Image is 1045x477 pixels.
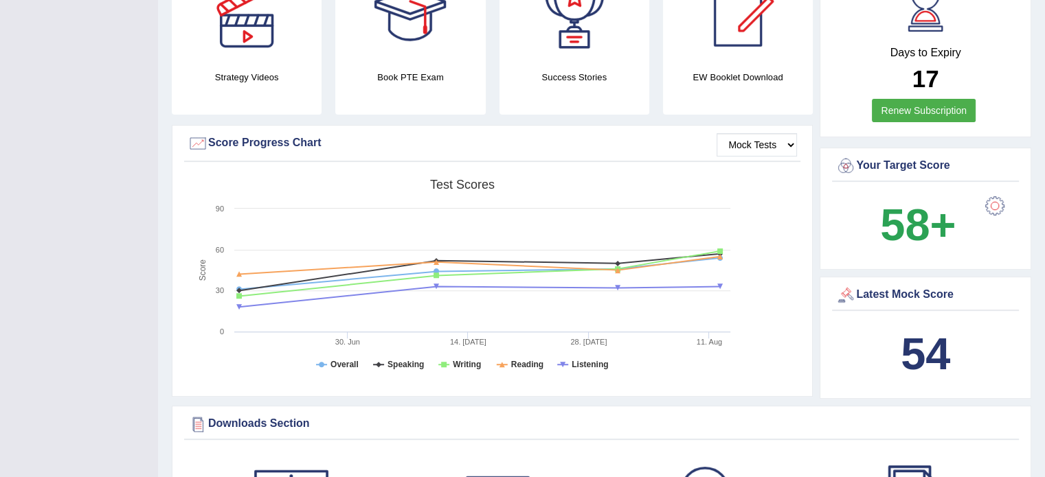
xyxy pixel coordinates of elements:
[453,360,481,369] tspan: Writing
[198,259,207,281] tspan: Score
[901,329,950,379] b: 54
[216,286,224,294] text: 30
[188,414,1015,434] div: Downloads Section
[450,338,486,346] tspan: 14. [DATE]
[835,156,1015,176] div: Your Target Score
[872,99,976,122] a: Renew Subscription
[663,70,813,84] h4: EW Booklet Download
[216,205,224,213] text: 90
[188,133,797,154] div: Score Progress Chart
[330,360,359,369] tspan: Overall
[499,70,649,84] h4: Success Stories
[511,360,543,369] tspan: Reading
[912,65,939,92] b: 17
[880,200,956,250] b: 58+
[335,338,360,346] tspan: 30. Jun
[387,360,424,369] tspan: Speaking
[220,327,224,336] text: 0
[835,285,1015,305] div: Latest Mock Score
[835,47,1015,59] h4: Days to Expiry
[335,70,485,84] h4: Book PTE Exam
[572,360,608,369] tspan: Listening
[172,70,322,84] h4: Strategy Videos
[216,246,224,254] text: 60
[697,338,722,346] tspan: 11. Aug
[430,178,495,191] tspan: Test scores
[570,338,607,346] tspan: 28. [DATE]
